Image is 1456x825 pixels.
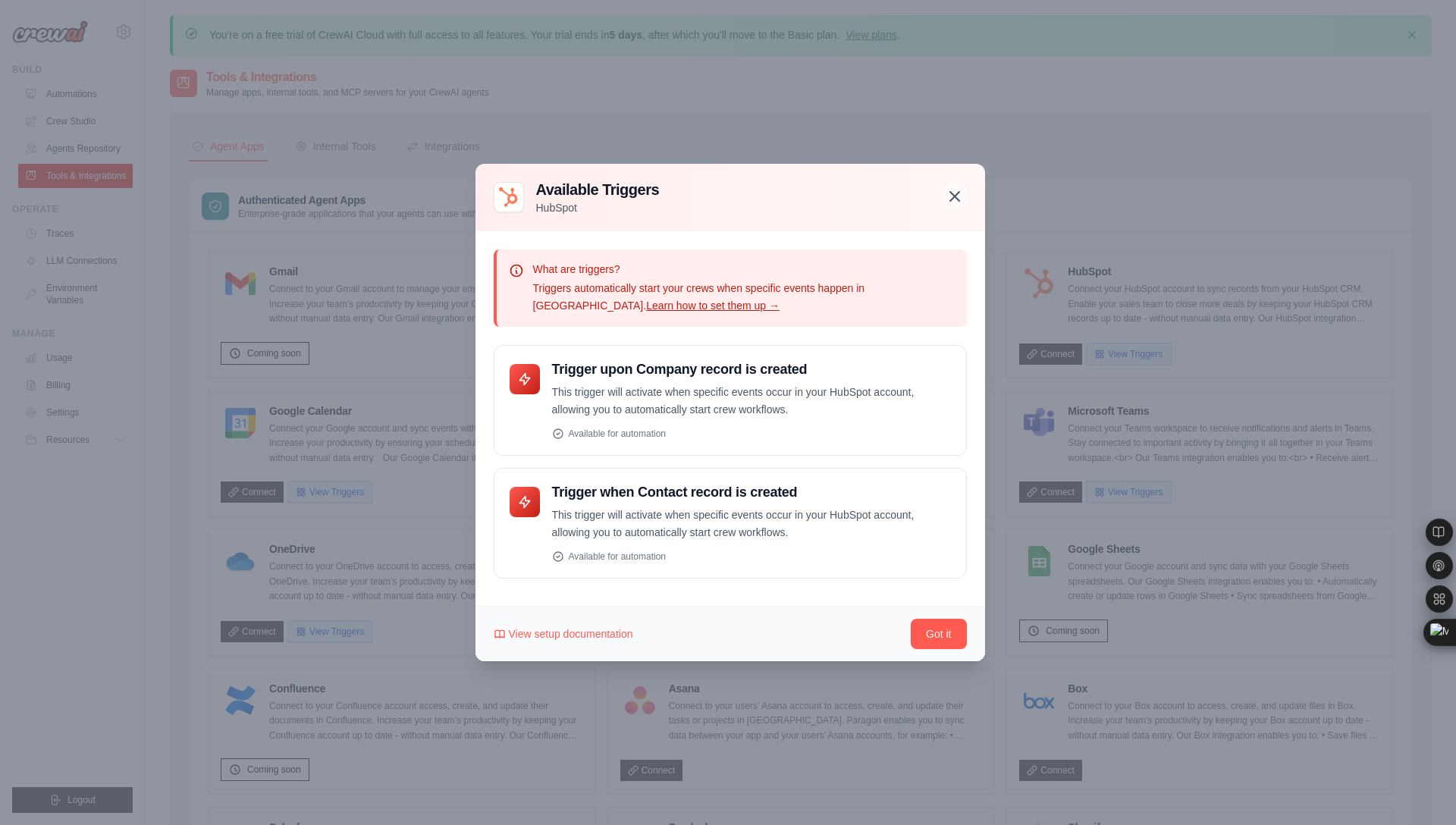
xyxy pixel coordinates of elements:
[494,626,633,641] a: View setup documentation
[552,507,951,541] p: This trigger will activate when specific events occur in your HubSpot account, allowing you to au...
[536,200,660,215] p: HubSpot
[494,182,524,212] img: HubSpot
[552,551,951,563] div: Available for automation
[1380,752,1456,825] iframe: Chat Widget
[1380,752,1456,825] div: Giny del xat
[552,384,951,419] p: This trigger will activate when specific events occur in your HubSpot account, allowing you to au...
[536,179,660,200] h3: Available Triggers
[552,361,951,378] h4: Trigger upon Company record is created
[646,300,780,312] a: Learn how to set them up →
[552,428,951,440] div: Available for automation
[509,626,633,641] span: View setup documentation
[552,484,951,501] h4: Trigger when Contact record is created
[911,619,966,649] button: Got it
[533,280,955,315] p: Triggers automatically start your crews when specific events happen in [GEOGRAPHIC_DATA].
[533,262,955,277] p: What are triggers?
